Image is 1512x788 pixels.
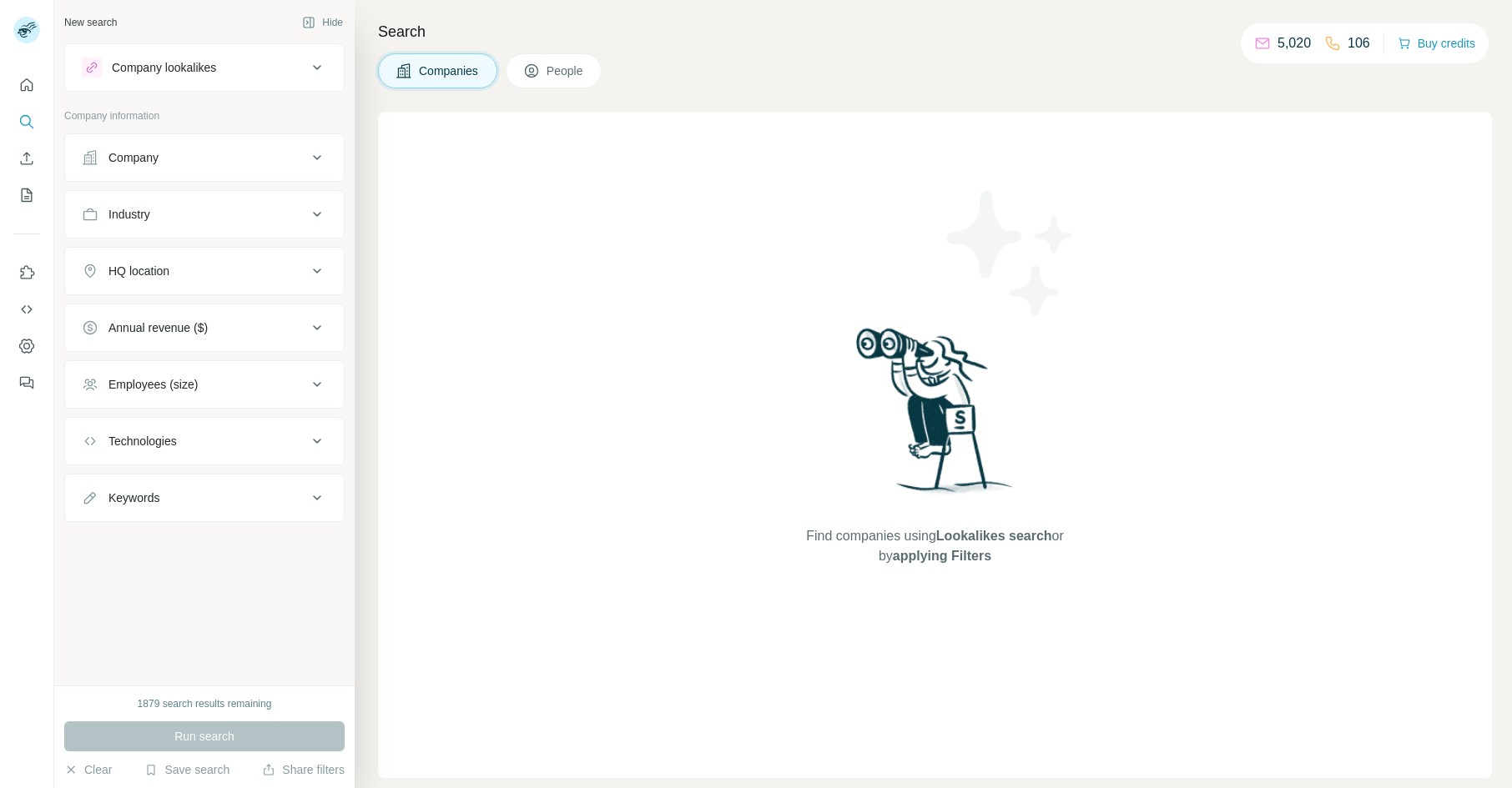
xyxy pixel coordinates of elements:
div: Annual revenue ($) [108,319,208,336]
p: 5,020 [1278,33,1311,53]
button: Hide [290,10,355,35]
div: Company [108,149,159,166]
button: Save search [144,761,229,778]
div: Keywords [108,489,159,506]
button: Company lookalikes [65,48,344,88]
span: Lookalikes search [936,529,1052,543]
button: Share filters [262,761,345,778]
img: Surfe Illustration - Woman searching with binoculars [849,324,1022,509]
img: Surfe Illustration - Stars [935,178,1086,329]
button: Clear [64,761,112,778]
button: Technologies [65,421,344,461]
h4: Search [378,20,1492,43]
div: Company lookalikes [112,59,216,76]
button: Employees (size) [65,364,344,404]
button: HQ location [65,251,344,291]
p: Company information [64,108,345,123]
button: Keywords [65,478,344,518]
span: People [547,63,585,79]
button: Use Surfe API [13,294,40,324]
button: Enrich CSV [13,143,40,173]
button: Dashboard [13,331,40,361]
button: Industry [65,194,344,234]
span: Find companies using or by [801,526,1068,566]
span: applying Filters [893,549,991,563]
div: New search [64,15,117,30]
button: Quick start [13,70,40,100]
button: Search [13,107,40,137]
div: Industry [108,206,150,223]
button: Buy credits [1398,32,1475,55]
button: Use Surfe on LinkedIn [13,258,40,288]
span: Companies [419,63,480,79]
div: 1879 search results remaining [138,696,272,711]
div: Employees (size) [108,376,198,393]
div: HQ location [108,263,169,279]
button: Feedback [13,368,40,398]
button: My lists [13,180,40,210]
button: Company [65,138,344,178]
div: Technologies [108,433,177,449]
p: 106 [1348,33,1370,53]
button: Annual revenue ($) [65,308,344,348]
